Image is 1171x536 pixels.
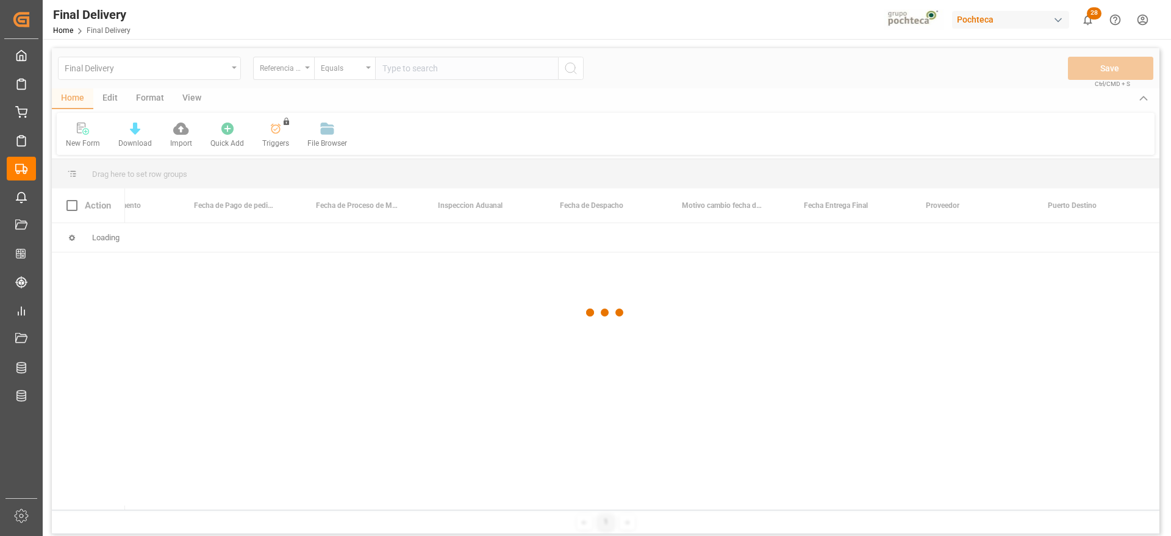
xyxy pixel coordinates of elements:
[952,11,1069,29] div: Pochteca
[1101,6,1129,34] button: Help Center
[1087,7,1101,20] span: 28
[1074,6,1101,34] button: show 28 new notifications
[884,9,944,30] img: pochtecaImg.jpg_1689854062.jpg
[53,26,73,35] a: Home
[53,5,131,24] div: Final Delivery
[952,8,1074,31] button: Pochteca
